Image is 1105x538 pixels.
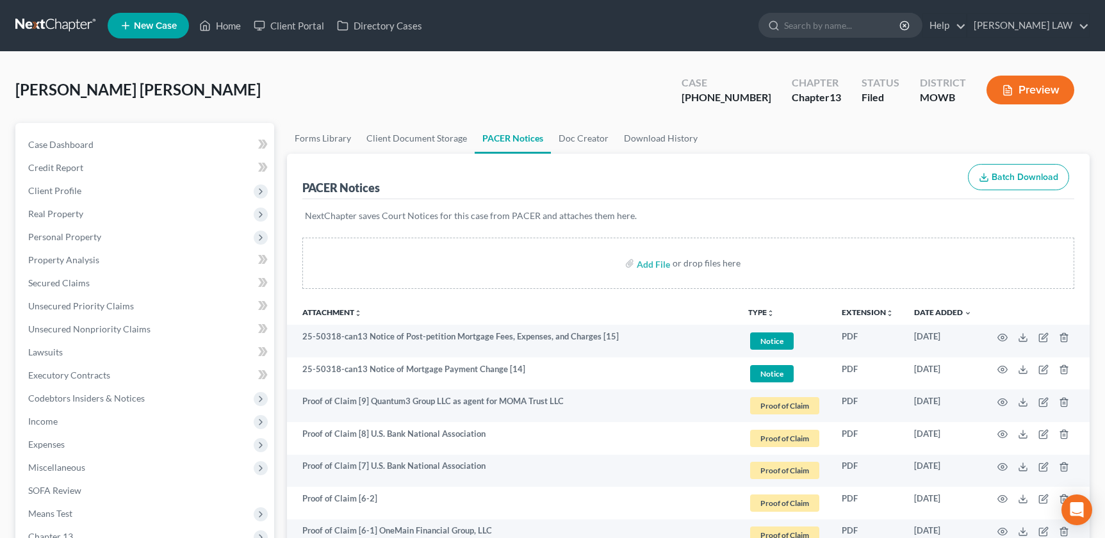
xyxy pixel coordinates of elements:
td: PDF [831,487,904,519]
a: Client Document Storage [359,123,475,154]
a: Proof of Claim [748,395,821,416]
div: Case [682,76,771,90]
a: Lawsuits [18,341,274,364]
td: Proof of Claim [6-2] [287,487,738,519]
div: Open Intercom Messenger [1061,494,1092,525]
div: Chapter [792,76,841,90]
a: Date Added expand_more [914,307,972,317]
span: Unsecured Priority Claims [28,300,134,311]
span: Miscellaneous [28,462,85,473]
span: Real Property [28,208,83,219]
a: Client Portal [247,14,331,37]
a: Download History [616,123,705,154]
span: Secured Claims [28,277,90,288]
a: Executory Contracts [18,364,274,387]
td: PDF [831,389,904,422]
div: or drop files here [673,257,741,270]
span: Personal Property [28,231,101,242]
div: District [920,76,966,90]
span: New Case [134,21,177,31]
td: 25-50318-can13 Notice of Mortgage Payment Change [14] [287,357,738,390]
a: Notice [748,330,821,352]
span: Income [28,416,58,427]
span: [PERSON_NAME] [PERSON_NAME] [15,80,261,99]
span: Notice [750,332,794,350]
td: PDF [831,325,904,357]
span: SOFA Review [28,485,81,496]
a: Home [193,14,247,37]
span: Property Analysis [28,254,99,265]
a: [PERSON_NAME] LAW [967,14,1089,37]
span: Proof of Claim [750,462,819,479]
p: NextChapter saves Court Notices for this case from PACER and attaches them here. [305,209,1072,222]
a: Attachmentunfold_more [302,307,362,317]
span: Credit Report [28,162,83,173]
a: Unsecured Priority Claims [18,295,274,318]
div: Filed [862,90,899,105]
td: PDF [831,422,904,455]
span: 13 [830,91,841,103]
a: SOFA Review [18,479,274,502]
a: Help [923,14,966,37]
input: Search by name... [784,13,901,37]
td: [DATE] [904,422,982,455]
button: Preview [986,76,1074,104]
td: PDF [831,357,904,390]
span: Executory Contracts [28,370,110,380]
i: expand_more [964,309,972,317]
span: Proof of Claim [750,430,819,447]
a: Credit Report [18,156,274,179]
button: TYPEunfold_more [748,309,774,317]
a: Case Dashboard [18,133,274,156]
span: Notice [750,365,794,382]
td: Proof of Claim [7] U.S. Bank National Association [287,455,738,487]
a: Proof of Claim [748,428,821,449]
a: Unsecured Nonpriority Claims [18,318,274,341]
a: Proof of Claim [748,493,821,514]
button: Batch Download [968,164,1069,191]
div: Chapter [792,90,841,105]
span: Means Test [28,508,72,519]
div: PACER Notices [302,180,380,195]
td: [DATE] [904,325,982,357]
a: Notice [748,363,821,384]
a: Proof of Claim [748,460,821,481]
span: Client Profile [28,185,81,196]
td: Proof of Claim [8] U.S. Bank National Association [287,422,738,455]
a: Property Analysis [18,249,274,272]
td: PDF [831,455,904,487]
a: Forms Library [287,123,359,154]
i: unfold_more [354,309,362,317]
i: unfold_more [767,309,774,317]
span: Proof of Claim [750,397,819,414]
div: [PHONE_NUMBER] [682,90,771,105]
span: Proof of Claim [750,494,819,512]
a: Secured Claims [18,272,274,295]
a: Doc Creator [551,123,616,154]
td: [DATE] [904,357,982,390]
a: Directory Cases [331,14,429,37]
td: [DATE] [904,487,982,519]
span: Batch Download [992,172,1058,183]
span: Case Dashboard [28,139,94,150]
span: Codebtors Insiders & Notices [28,393,145,403]
td: Proof of Claim [9] Quantum3 Group LLC as agent for MOMA Trust LLC [287,389,738,422]
div: MOWB [920,90,966,105]
i: unfold_more [886,309,894,317]
div: Status [862,76,899,90]
span: Unsecured Nonpriority Claims [28,323,151,334]
td: [DATE] [904,455,982,487]
td: [DATE] [904,389,982,422]
span: Lawsuits [28,346,63,357]
span: Expenses [28,439,65,450]
td: 25-50318-can13 Notice of Post-petition Mortgage Fees, Expenses, and Charges [15] [287,325,738,357]
a: Extensionunfold_more [842,307,894,317]
a: PACER Notices [475,123,551,154]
